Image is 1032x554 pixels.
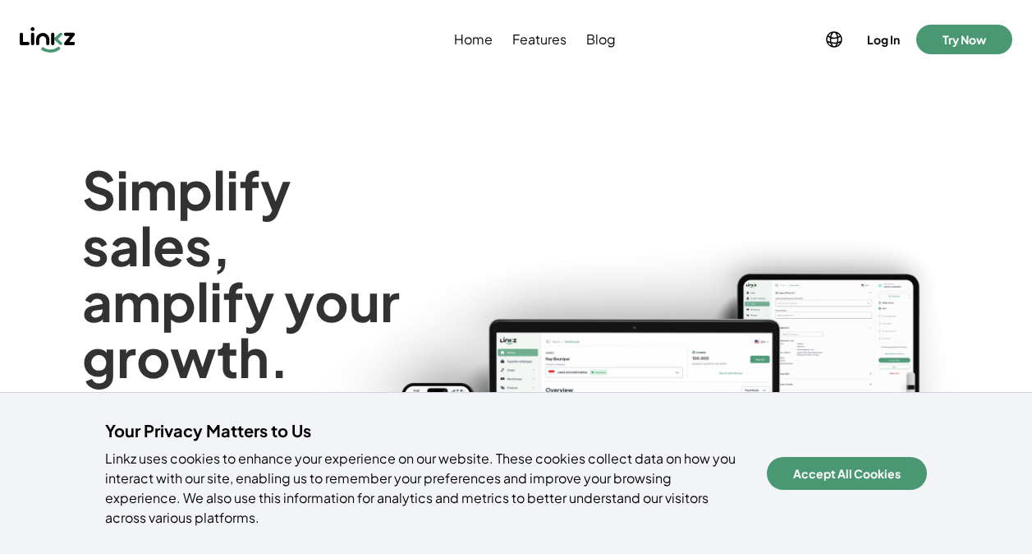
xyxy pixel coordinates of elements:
[583,30,619,49] a: Blog
[586,30,616,49] span: Blog
[767,457,927,490] button: Accept All Cookies
[82,161,429,385] h1: Simplify sales, amplify your growth.
[20,26,76,53] img: Linkz logo
[454,30,493,49] span: Home
[864,28,903,51] button: Log In
[512,30,566,49] span: Features
[451,30,496,49] a: Home
[916,25,1012,54] button: Try Now
[509,30,570,49] a: Features
[105,449,747,528] p: Linkz uses cookies to enhance your experience on our website. These cookies collect data on how y...
[105,419,747,442] h4: Your Privacy Matters to Us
